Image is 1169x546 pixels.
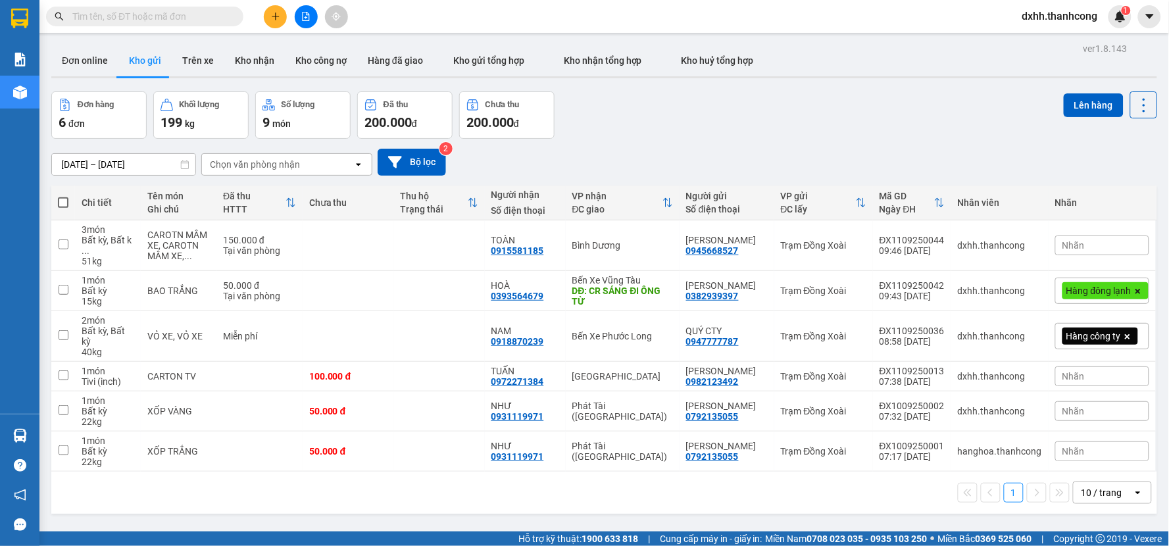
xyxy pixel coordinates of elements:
[82,347,134,357] div: 40 kg
[491,336,544,347] div: 0918870239
[1064,93,1124,117] button: Lên hàng
[572,331,673,341] div: Bến Xe Phước Long
[439,142,453,155] sup: 2
[572,371,673,382] div: [GEOGRAPHIC_DATA]
[82,315,134,326] div: 2 món
[686,376,739,387] div: 0982123492
[491,326,559,336] div: NAM
[781,285,866,296] div: Trạm Đồng Xoài
[13,86,27,99] img: warehouse-icon
[518,532,638,546] span: Hỗ trợ kỹ thuật:
[1042,532,1044,546] span: |
[223,235,296,245] div: 150.000 đ
[147,230,210,261] div: CAROTN MÂM XE, CAROTN MÂM XE, CAROTN MÂM XE
[309,406,387,416] div: 50.000 đ
[55,12,64,21] span: search
[224,45,285,76] button: Kho nhận
[271,12,280,21] span: plus
[1055,197,1149,208] div: Nhãn
[880,204,934,214] div: Ngày ĐH
[282,100,315,109] div: Số lượng
[309,446,387,457] div: 50.000 đ
[147,285,210,296] div: BAO TRẮNG
[873,186,951,220] th: Toggle SortBy
[223,245,296,256] div: Tại văn phòng
[660,532,762,546] span: Cung cấp máy in - giấy in:
[412,118,417,129] span: đ
[59,114,66,130] span: 6
[572,401,673,422] div: Phát Tài ([GEOGRAPHIC_DATA])
[572,285,673,307] div: DĐ: CR SÁNG ĐI ÔNG TỪ
[491,291,544,301] div: 0393564679
[491,280,559,291] div: HOÀ
[1012,8,1108,24] span: dxhh.thanhcong
[686,280,768,291] div: TRẦN HỮU CHIẾN
[1062,446,1085,457] span: Nhãn
[880,376,945,387] div: 07:38 [DATE]
[357,45,434,76] button: Hàng đã giao
[686,366,768,376] div: NGUYỄN ĐÌNH THANH
[185,118,195,129] span: kg
[686,451,739,462] div: 0792135055
[184,251,192,261] span: ...
[686,441,768,451] div: NGUYỄN THỊ CHẬM
[880,235,945,245] div: ĐX1109250044
[582,534,638,544] strong: 1900 633 818
[147,204,210,214] div: Ghi chú
[880,441,945,451] div: ĐX1009250001
[958,285,1042,296] div: dxhh.thanhcong
[285,45,357,76] button: Kho công nợ
[686,336,739,347] div: 0947777787
[958,240,1042,251] div: dxhh.thanhcong
[781,204,856,214] div: ĐC lấy
[686,291,739,301] div: 0382939397
[364,114,412,130] span: 200.000
[72,9,228,24] input: Tìm tên, số ĐT hoặc mã đơn
[255,91,351,139] button: Số lượng9món
[118,45,172,76] button: Kho gửi
[781,446,866,457] div: Trạm Đồng Xoài
[51,45,118,76] button: Đơn online
[880,191,934,201] div: Mã GD
[976,534,1032,544] strong: 0369 525 060
[332,12,341,21] span: aim
[572,204,662,214] div: ĐC giao
[466,114,514,130] span: 200.000
[958,331,1042,341] div: dxhh.thanhcong
[491,411,544,422] div: 0931119971
[147,446,210,457] div: XỐP TRẮNG
[931,536,935,541] span: ⚪️
[78,100,114,109] div: Đơn hàng
[491,441,559,451] div: NHƯ
[13,53,27,66] img: solution-icon
[807,534,928,544] strong: 0708 023 035 - 0935 103 250
[14,518,26,531] span: message
[82,457,134,467] div: 22 kg
[68,118,85,129] span: đơn
[491,189,559,200] div: Người nhận
[353,159,364,170] svg: open
[880,326,945,336] div: ĐX1109250036
[82,285,134,296] div: Bất kỳ
[1144,11,1156,22] span: caret-down
[147,371,210,382] div: CARTON TV
[1066,330,1121,342] span: Hàng công ty
[82,235,134,256] div: Bất kỳ, Bất kỳ, Bất kỳ
[223,204,286,214] div: HTTT
[880,280,945,291] div: ĐX1109250042
[82,406,134,416] div: Bất kỳ
[264,5,287,28] button: plus
[880,336,945,347] div: 08:58 [DATE]
[686,401,768,411] div: NGUYỄN THỊ CHẬM
[880,245,945,256] div: 09:46 [DATE]
[82,275,134,285] div: 1 món
[82,256,134,266] div: 51 kg
[781,331,866,341] div: Trạm Đồng Xoài
[210,158,300,171] div: Chọn văn phòng nhận
[1133,487,1143,498] svg: open
[1124,6,1128,15] span: 1
[223,291,296,301] div: Tại văn phòng
[686,204,768,214] div: Số điện thoại
[262,114,270,130] span: 9
[384,100,408,109] div: Đã thu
